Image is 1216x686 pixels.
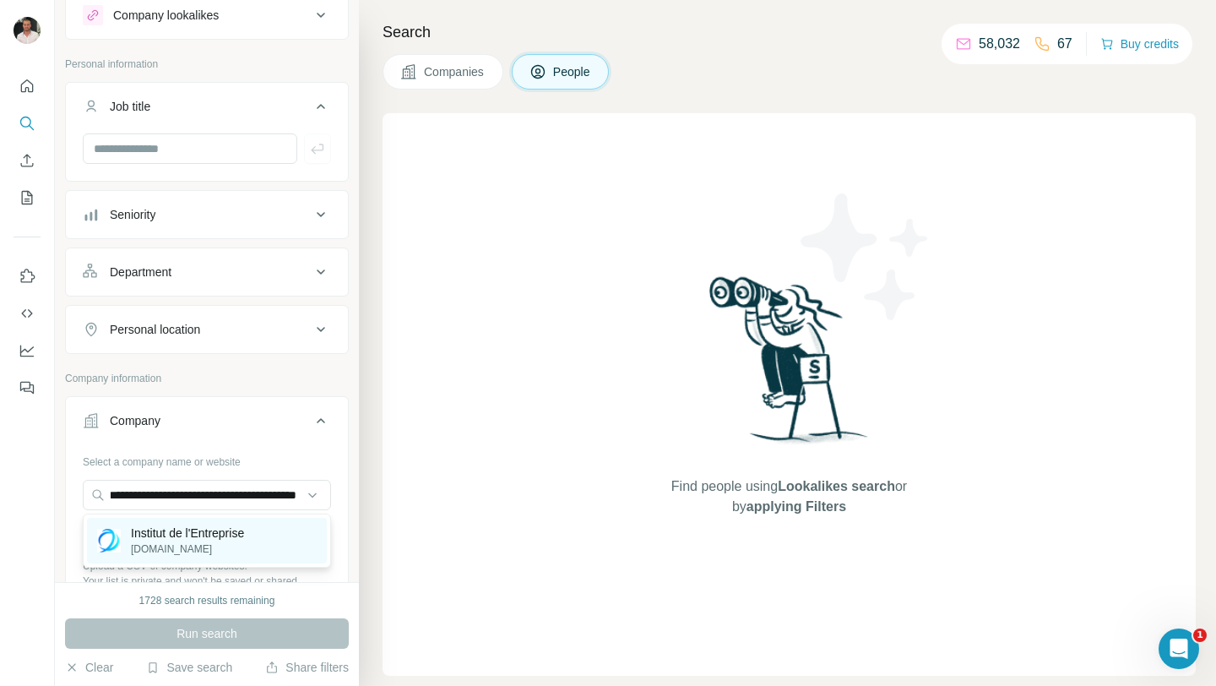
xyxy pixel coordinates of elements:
button: Dashboard [14,335,41,366]
img: Avatar [14,17,41,44]
button: Search [14,108,41,139]
div: Seniority [110,206,155,223]
button: Use Surfe on LinkedIn [14,261,41,291]
p: Institut de l'Entreprise [131,525,244,542]
button: Personal location [66,309,348,350]
button: Share filters [265,659,349,676]
p: 67 [1057,34,1072,54]
p: Your list is private and won't be saved or shared. [83,574,331,589]
p: [DOMAIN_NAME] [131,542,244,557]
div: Personal location [110,321,200,338]
div: Company [110,412,160,429]
button: Quick start [14,71,41,101]
img: Surfe Illustration - Stars [790,181,942,333]
button: Job title [66,86,348,133]
h4: Search [383,20,1196,44]
span: People [553,63,592,80]
iframe: Intercom live chat [1159,629,1199,669]
span: 1 [1193,629,1207,642]
button: Company [66,400,348,448]
div: Department [110,264,171,280]
img: Surfe Illustration - Woman searching with binoculars [702,272,877,460]
button: Seniority [66,194,348,235]
button: Save search [146,659,232,676]
button: My lists [14,182,41,213]
div: Company lookalikes [113,7,219,24]
span: Companies [424,63,486,80]
img: Institut de l'Entreprise [97,529,121,553]
span: Find people using or by [654,476,924,517]
button: Clear [65,659,113,676]
p: Personal information [65,57,349,72]
div: Job title [110,98,150,115]
button: Use Surfe API [14,298,41,329]
div: Select a company name or website [83,448,331,470]
span: applying Filters [746,499,846,514]
button: Enrich CSV [14,145,41,176]
button: Feedback [14,373,41,403]
p: Company information [65,371,349,386]
button: Buy credits [1100,32,1179,56]
div: 1728 search results remaining [139,593,275,608]
span: Lookalikes search [778,479,895,493]
button: Department [66,252,348,292]
p: 58,032 [979,34,1020,54]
